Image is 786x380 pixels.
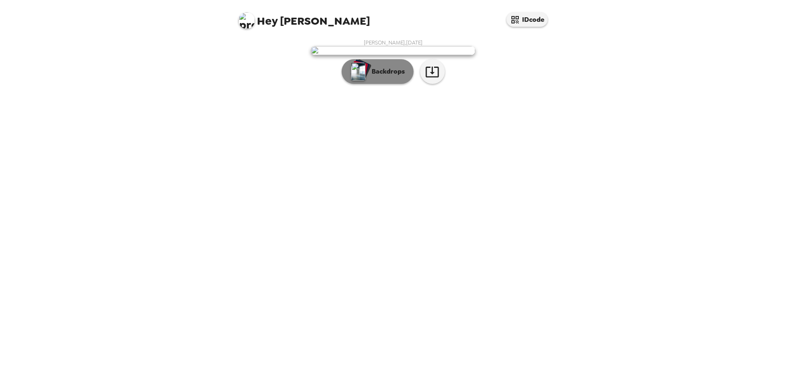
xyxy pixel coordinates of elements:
p: Backdrops [368,67,405,76]
img: profile pic [238,12,255,29]
img: user [311,46,475,55]
span: [PERSON_NAME] [238,8,370,27]
button: Backdrops [342,59,414,84]
span: Hey [257,14,277,28]
span: [PERSON_NAME] , [DATE] [364,39,423,46]
button: IDcode [506,12,548,27]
